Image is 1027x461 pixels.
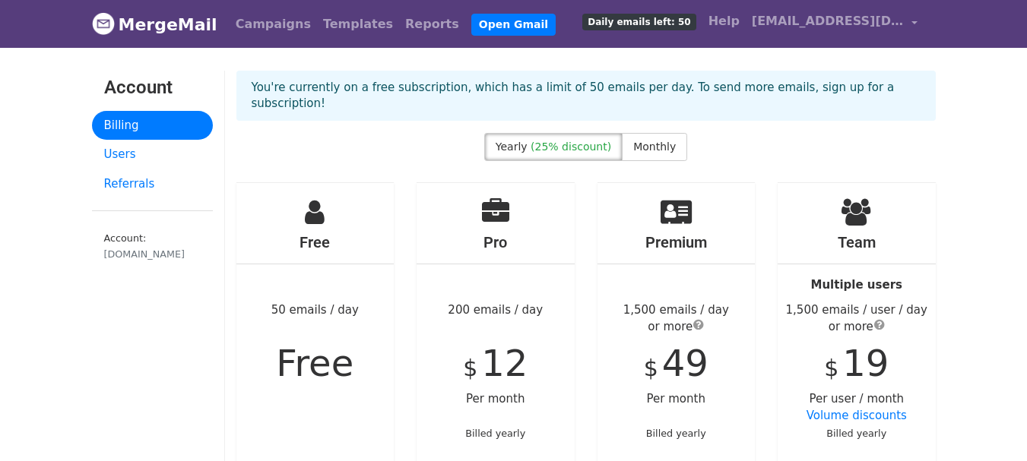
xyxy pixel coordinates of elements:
strong: Multiple users [811,278,902,292]
span: $ [824,355,838,381]
a: Billing [92,111,213,141]
h4: Premium [597,233,756,251]
p: You're currently on a free subscription, which has a limit of 50 emails per day. To send more ema... [252,80,921,112]
h4: Pro [417,233,575,251]
h3: Account [104,77,201,99]
a: [EMAIL_ADDRESS][DOMAIN_NAME] [746,6,924,42]
span: 12 [481,342,528,384]
a: Open Gmail [471,14,556,36]
a: Users [92,140,213,169]
span: $ [644,355,658,381]
span: 19 [842,342,889,384]
a: Daily emails left: 50 [576,6,702,36]
img: MergeMail logo [92,12,115,35]
a: Help [702,6,746,36]
span: Yearly [496,141,528,153]
a: Reports [399,9,465,39]
a: Templates [317,9,399,39]
h4: Free [236,233,395,251]
div: [DOMAIN_NAME] [104,247,201,261]
a: MergeMail [92,8,217,40]
div: 1,500 emails / user / day or more [778,302,936,336]
small: Billed yearly [826,428,886,439]
div: 1,500 emails / day or more [597,302,756,336]
span: Free [276,342,353,384]
span: [EMAIL_ADDRESS][DOMAIN_NAME] [752,12,904,30]
span: Monthly [633,141,676,153]
a: Referrals [92,169,213,199]
small: Billed yearly [465,428,525,439]
span: $ [463,355,477,381]
small: Billed yearly [646,428,706,439]
a: Campaigns [230,9,317,39]
span: Daily emails left: 50 [582,14,696,30]
a: Volume discounts [807,409,907,422]
span: 49 [662,342,708,384]
h4: Team [778,233,936,251]
small: Account: [104,232,201,261]
span: (25% discount) [531,141,611,153]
